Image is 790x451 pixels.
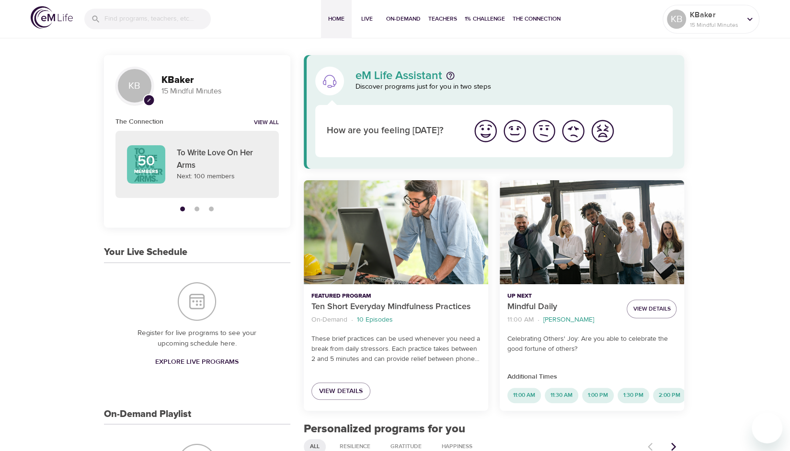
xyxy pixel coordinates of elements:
button: Ten Short Everyday Mindfulness Practices [304,180,488,284]
span: Teachers [428,14,457,24]
p: Celebrating Others' Joy: Are you able to celebrate the good fortune of others? [507,334,676,354]
p: These brief practices can be used whenever you need a break from daily stressors. Each practice t... [311,334,481,364]
span: Live [355,14,378,24]
p: Members [134,168,158,175]
span: All [304,442,325,451]
div: 1:00 PM [582,388,614,403]
img: good [502,118,528,144]
h3: Your Live Schedule [104,247,187,258]
button: I'm feeling bad [559,116,588,146]
div: 1:30 PM [618,388,649,403]
li: · [351,313,353,326]
h3: On-Demand Playlist [104,409,191,420]
img: ok [531,118,557,144]
p: To Write Love On Her Arms [177,147,267,172]
p: 15 Mindful Minutes [690,21,741,29]
img: Your Live Schedule [178,282,216,321]
span: 11:30 AM [545,391,578,399]
a: View all notifications [254,119,279,127]
span: On-Demand [386,14,421,24]
button: View Details [627,300,676,318]
div: 2:00 PM [653,388,686,403]
p: 10 Episodes [357,315,393,325]
button: I'm feeling great [471,116,500,146]
p: [PERSON_NAME] [543,315,594,325]
p: 50 [137,154,155,168]
nav: breadcrumb [507,313,619,326]
a: Explore Live Programs [151,353,242,371]
p: Mindful Daily [507,301,619,313]
p: Additional Times [507,372,676,382]
p: Discover programs just for you in two steps [355,81,673,93]
img: eM Life Assistant [322,73,337,89]
div: 11:30 AM [545,388,578,403]
h3: KBaker [161,75,279,86]
p: Up Next [507,292,619,301]
p: 11:00 AM [507,315,534,325]
button: I'm feeling ok [529,116,559,146]
span: 11:00 AM [507,391,541,399]
span: View Details [633,304,670,314]
p: Ten Short Everyday Mindfulness Practices [311,301,481,313]
span: 1:00 PM [582,391,614,399]
li: · [538,313,539,326]
span: Home [325,14,348,24]
button: Mindful Daily [500,180,684,284]
img: worst [589,118,616,144]
nav: breadcrumb [311,313,481,326]
span: The Connection [513,14,561,24]
span: Gratitude [385,442,427,451]
p: 15 Mindful Minutes [161,86,279,97]
span: Happiness [436,442,478,451]
p: Register for live programs to see your upcoming schedule here. [123,328,271,349]
div: KB [667,10,686,29]
img: logo [31,6,73,29]
span: View Details [319,385,363,397]
img: bad [560,118,586,144]
img: great [472,118,499,144]
p: On-Demand [311,315,347,325]
h6: The Connection [115,116,163,127]
p: KBaker [690,9,741,21]
span: 1:30 PM [618,391,649,399]
span: 2:00 PM [653,391,686,399]
button: I'm feeling worst [588,116,617,146]
a: View Details [311,382,370,400]
p: eM Life Assistant [355,70,442,81]
div: KB [115,67,154,105]
p: How are you feeling [DATE]? [327,124,459,138]
p: Featured Program [311,292,481,301]
span: Resilience [334,442,376,451]
span: Explore Live Programs [155,356,239,368]
span: 1% Challenge [465,14,505,24]
button: I'm feeling good [500,116,529,146]
input: Find programs, teachers, etc... [104,9,211,29]
h2: Personalized programs for you [304,422,685,436]
iframe: Button to launch messaging window [752,413,782,443]
div: 11:00 AM [507,388,541,403]
p: Next: 100 members [177,172,267,182]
